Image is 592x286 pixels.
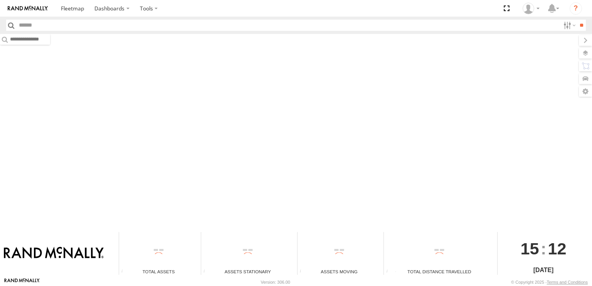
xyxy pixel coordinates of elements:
[201,269,213,275] div: Total number of assets current stationary.
[119,269,131,275] div: Total number of Enabled Assets
[548,232,567,265] span: 12
[520,3,542,14] div: Jose Goitia
[261,280,290,284] div: Version: 306.00
[498,232,589,265] div: :
[384,268,494,275] div: Total Distance Travelled
[498,266,589,275] div: [DATE]
[8,6,48,11] img: rand-logo.svg
[521,232,539,265] span: 15
[119,268,198,275] div: Total Assets
[547,280,588,284] a: Terms and Conditions
[4,278,40,286] a: Visit our Website
[560,20,577,31] label: Search Filter Options
[570,2,582,15] i: ?
[579,86,592,97] label: Map Settings
[201,268,294,275] div: Assets Stationary
[4,247,104,260] img: Rand McNally
[511,280,588,284] div: © Copyright 2025 -
[298,269,309,275] div: Total number of assets current in transit.
[384,269,395,275] div: Total distance travelled by all assets within specified date range and applied filters
[298,268,381,275] div: Assets Moving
